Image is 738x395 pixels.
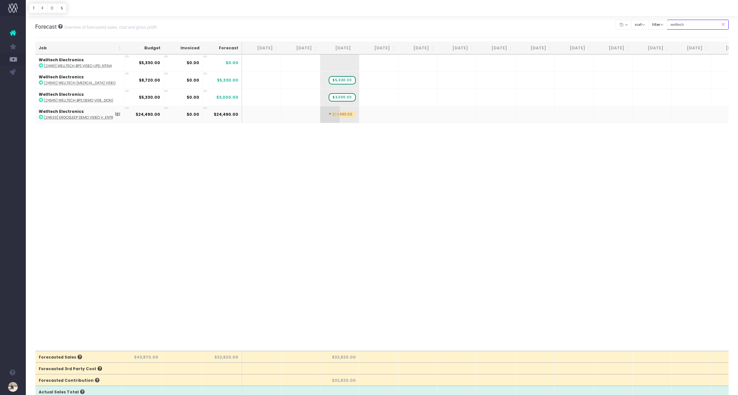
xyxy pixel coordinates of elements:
[242,42,281,54] th: Jul 25: activate to sort column ascending
[649,20,667,30] button: filter
[320,351,359,362] th: $32,820.00
[281,42,320,54] th: Aug 25: activate to sort column ascending
[329,76,355,84] span: wayahead Sales Forecast Item
[44,98,113,103] abbr: [24546] Welltech BPS Demo Video (Spanish Version)
[36,42,125,54] th: Job: activate to sort column ascending
[216,94,238,100] span: $3,000.00
[187,112,199,117] strong: $0.00
[36,71,125,88] td: :
[57,3,67,13] button: S
[36,89,125,106] td: :
[39,354,82,360] span: Forecasted Sales
[8,382,18,392] img: images/default_profile_image.png
[202,351,242,362] th: $32,820.00
[29,3,67,13] div: Vertical button group
[555,42,594,54] th: Mar 26: activate to sort column ascending
[139,60,160,65] strong: $5,330.00
[125,42,164,54] th: Budget
[39,109,84,114] strong: Welltech Electronics
[63,24,157,30] small: Overview of forecasted sales, cost and gross profit
[203,42,242,54] th: Forecast
[320,42,359,54] th: Sep 25: activate to sort column ascending
[329,111,356,118] span: wayahead Sales Forecast Item
[44,81,116,85] abbr: [24540] Welltech Apnea Video
[477,42,516,54] th: Jan 26: activate to sort column ascending
[398,42,437,54] th: Nov 25: activate to sort column ascending
[164,42,203,54] th: Invoiced
[39,74,84,80] strong: Welltech Electronics
[47,3,57,13] button: C
[36,362,122,374] th: Forecasted 3rd Party Cost
[35,24,57,30] span: Forecast
[594,42,633,54] th: Apr 26: activate to sort column ascending
[44,115,115,120] abbr: [24633] ErgoSleep Demo Video V2 (Argentina) for Sommier Centre
[39,92,84,97] strong: Welltech Electronics
[36,106,125,123] td: :
[39,57,84,63] strong: Welltech Electronics
[122,351,162,362] th: $43,870.00
[187,60,199,65] strong: $0.00
[214,112,238,117] span: $24,490.00
[187,94,199,100] strong: $0.00
[38,3,47,13] button: F
[36,54,125,71] td: :
[633,42,672,54] th: May 26: activate to sort column ascending
[437,42,477,54] th: Dec 25: activate to sort column ascending
[320,106,340,123] span: +
[631,20,649,30] button: sort
[516,42,555,54] th: Feb 26: activate to sort column ascending
[44,64,112,68] abbr: [24461] Welltech BPS Video update for Argentina
[116,106,124,113] span: 50%
[139,77,160,83] strong: $8,720.00
[672,42,711,54] th: Jun 26: activate to sort column ascending
[29,3,38,13] button: T
[36,374,122,386] th: Forecasted Contribution
[136,112,160,117] strong: $24,490.00
[320,374,359,386] th: $32,820.00
[226,60,238,66] span: $0.00
[217,77,238,83] span: $5,330.00
[187,77,199,83] strong: $0.00
[329,93,355,102] span: wayahead Sales Forecast Item
[359,42,398,54] th: Oct 25: activate to sort column ascending
[139,94,160,100] strong: $5,330.00
[667,20,729,30] input: Search...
